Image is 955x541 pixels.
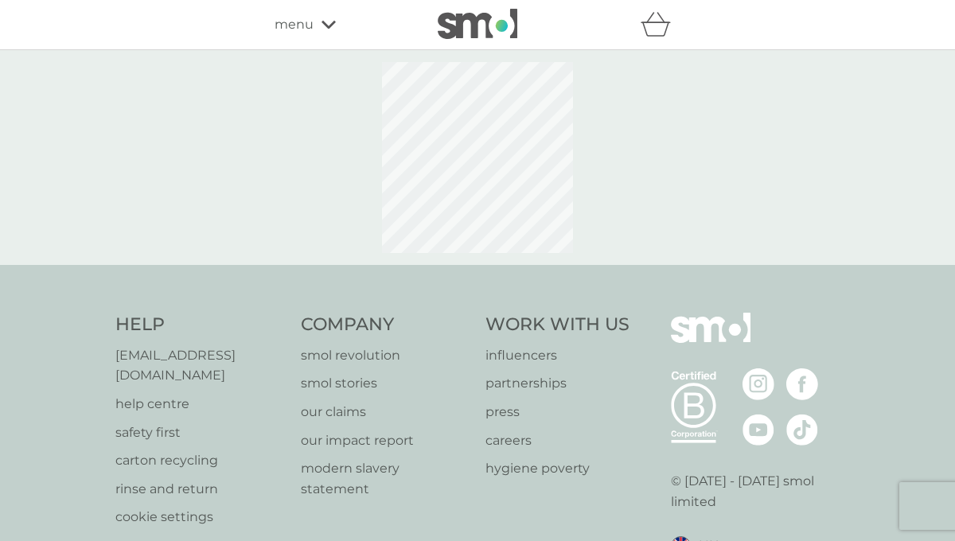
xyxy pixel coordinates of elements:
[786,414,818,446] img: visit the smol Tiktok page
[641,9,680,41] div: basket
[485,430,630,451] a: careers
[485,345,630,366] a: influencers
[671,313,750,367] img: smol
[485,373,630,394] a: partnerships
[671,471,840,512] p: © [DATE] - [DATE] smol limited
[485,458,630,479] a: hygiene poverty
[301,402,470,422] a: our claims
[438,9,517,39] img: smol
[301,313,470,337] h4: Company
[301,430,470,451] a: our impact report
[115,313,285,337] h4: Help
[743,414,774,446] img: visit the smol Youtube page
[301,458,470,499] a: modern slavery statement
[115,450,285,471] a: carton recycling
[115,422,285,443] a: safety first
[275,14,314,35] span: menu
[115,479,285,500] a: rinse and return
[786,368,818,400] img: visit the smol Facebook page
[485,313,630,337] h4: Work With Us
[115,394,285,415] a: help centre
[485,402,630,422] a: press
[115,507,285,527] a: cookie settings
[743,368,774,400] img: visit the smol Instagram page
[301,345,470,366] a: smol revolution
[301,373,470,394] a: smol stories
[115,345,285,386] a: [EMAIL_ADDRESS][DOMAIN_NAME]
